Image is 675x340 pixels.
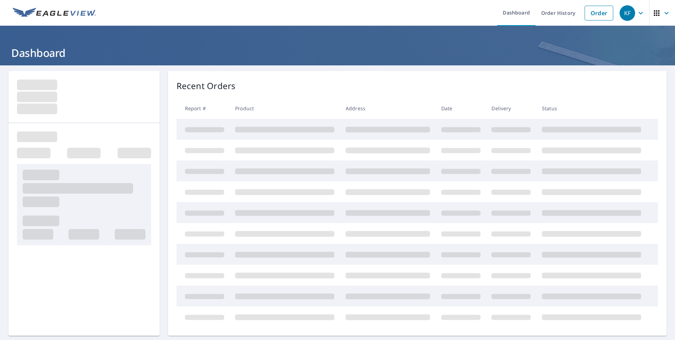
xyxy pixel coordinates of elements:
img: EV Logo [13,8,96,18]
th: Status [536,98,647,119]
p: Recent Orders [177,80,236,92]
th: Address [340,98,436,119]
a: Order [585,6,613,20]
th: Product [229,98,340,119]
th: Report # [177,98,230,119]
th: Delivery [486,98,536,119]
h1: Dashboard [8,46,667,60]
div: KF [620,5,635,21]
th: Date [436,98,486,119]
